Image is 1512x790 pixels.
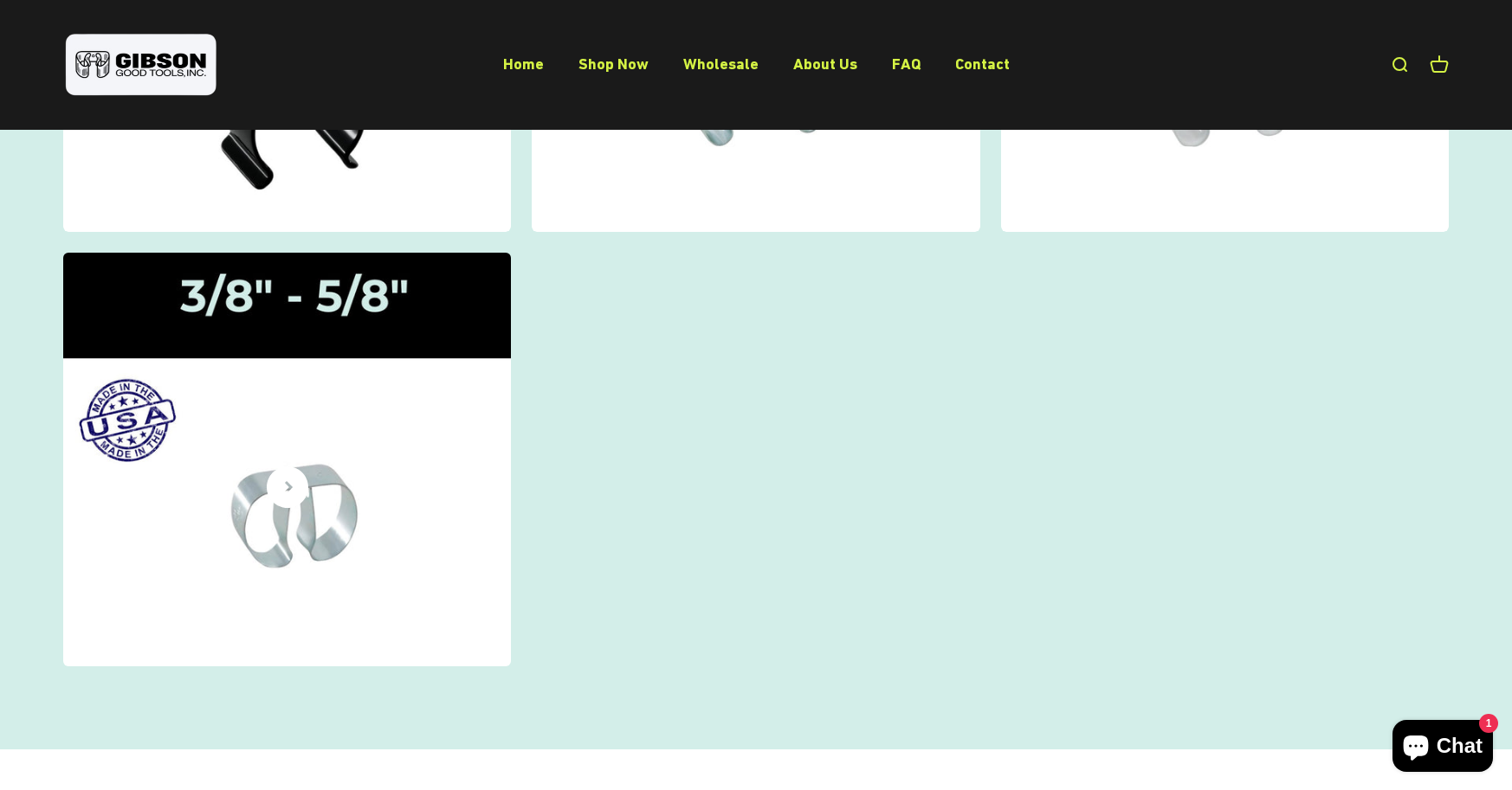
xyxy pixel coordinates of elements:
inbox-online-store-chat: Shopify online store chat [1387,720,1498,776]
a: Home [503,55,544,73]
img: Gripper Clips | 3/8" - 5/8" [49,241,524,678]
a: Gripper Clips | 3/8" - 5/8" [63,253,511,666]
a: Wholesale [683,55,759,73]
a: Contact [955,55,1010,73]
a: FAQ [892,55,921,73]
a: Shop Now [578,55,649,73]
a: About Us [793,55,857,73]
